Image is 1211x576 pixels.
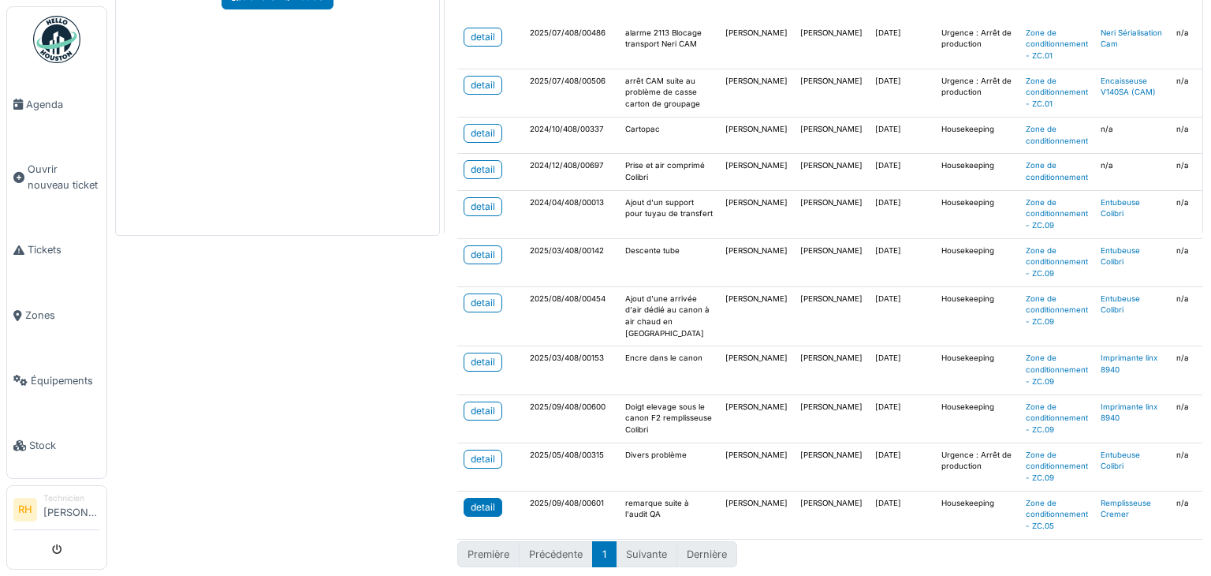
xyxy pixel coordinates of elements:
[719,491,794,539] td: [PERSON_NAME]
[1026,246,1088,278] a: Zone de conditionnement - ZC.09
[869,395,935,443] td: [DATE]
[935,286,1019,346] td: Housekeeping
[471,78,495,92] div: detail
[524,117,619,153] td: 2024/10/408/00337
[28,162,100,192] span: Ouvrir nouveau ticket
[1101,451,1140,471] a: Entubeuse Colibri
[935,190,1019,238] td: Housekeeping
[794,346,869,395] td: [PERSON_NAME]
[794,117,869,153] td: [PERSON_NAME]
[464,402,502,421] a: detail
[1026,294,1088,326] a: Zone de conditionnement - ZC.09
[869,491,935,539] td: [DATE]
[619,286,719,346] td: Ajout d'une arrivée d'air dédié au canon à air chaud en [GEOGRAPHIC_DATA]
[719,286,794,346] td: [PERSON_NAME]
[464,294,502,312] a: detail
[619,346,719,395] td: Encre dans le canon
[719,443,794,491] td: [PERSON_NAME]
[935,443,1019,491] td: Urgence : Arrêt de production
[524,346,619,395] td: 2025/03/408/00153
[592,541,617,567] button: 1
[7,137,106,218] a: Ouvrir nouveau ticket
[464,353,502,372] a: detail
[869,443,935,491] td: [DATE]
[31,373,100,388] span: Équipements
[619,443,719,491] td: Divers problème
[464,450,502,469] a: detail
[464,160,502,179] a: detail
[7,72,106,137] a: Agenda
[869,286,935,346] td: [DATE]
[1026,353,1088,385] a: Zone de conditionnement - ZC.09
[794,491,869,539] td: [PERSON_NAME]
[719,21,794,69] td: [PERSON_NAME]
[719,69,794,117] td: [PERSON_NAME]
[1101,353,1157,374] a: Imprimante linx 8940
[471,30,495,44] div: detail
[471,248,495,262] div: detail
[794,286,869,346] td: [PERSON_NAME]
[935,238,1019,286] td: Housekeeping
[935,21,1019,69] td: Urgence : Arrêt de production
[869,346,935,395] td: [DATE]
[719,154,794,190] td: [PERSON_NAME]
[719,238,794,286] td: [PERSON_NAME]
[524,69,619,117] td: 2025/07/408/00506
[464,28,502,47] a: detail
[524,395,619,443] td: 2025/09/408/00600
[1026,198,1088,230] a: Zone de conditionnement - ZC.09
[619,491,719,539] td: remarque suite à l'audit QA
[935,346,1019,395] td: Housekeeping
[471,500,495,514] div: detail
[935,491,1019,539] td: Housekeeping
[524,238,619,286] td: 2025/03/408/00142
[1101,198,1140,219] a: Entubeuse Colibri
[794,154,869,190] td: [PERSON_NAME]
[7,282,106,348] a: Zones
[619,21,719,69] td: alarme 2113 Blocage transport Neri CAM
[794,190,869,238] td: [PERSON_NAME]
[464,76,502,95] a: detail
[1101,28,1162,49] a: Neri Sérialisation Cam
[7,348,106,413] a: Équipements
[524,443,619,491] td: 2025/05/408/00315
[464,245,502,264] a: detail
[29,438,100,453] span: Stock
[869,69,935,117] td: [DATE]
[464,498,502,517] a: detail
[794,21,869,69] td: [PERSON_NAME]
[471,452,495,466] div: detail
[471,126,495,140] div: detail
[719,395,794,443] td: [PERSON_NAME]
[619,190,719,238] td: Ajout d'un support pour tuyau de transfert
[719,117,794,153] td: [PERSON_NAME]
[869,154,935,190] td: [DATE]
[524,190,619,238] td: 2024/04/408/00013
[794,443,869,491] td: [PERSON_NAME]
[524,21,619,69] td: 2025/07/408/00486
[619,395,719,443] td: Doigt elevage sous le canon F2 remplisseuse Colibri
[619,117,719,153] td: Cartopac
[1026,451,1088,482] a: Zone de conditionnement - ZC.09
[471,163,495,177] div: detail
[1101,402,1157,423] a: Imprimante linx 8940
[13,492,100,530] a: RH Technicien[PERSON_NAME]
[794,395,869,443] td: [PERSON_NAME]
[43,492,100,526] li: [PERSON_NAME]
[935,117,1019,153] td: Housekeeping
[524,154,619,190] td: 2024/12/408/00697
[28,242,100,257] span: Tickets
[619,238,719,286] td: Descente tube
[524,491,619,539] td: 2025/09/408/00601
[1026,28,1088,60] a: Zone de conditionnement - ZC.01
[619,154,719,190] td: Prise et air comprimé Colibri
[43,492,100,504] div: Technicien
[33,16,80,63] img: Badge_color-CXgf-gQk.svg
[464,124,502,143] a: detail
[471,355,495,369] div: detail
[794,238,869,286] td: [PERSON_NAME]
[471,296,495,310] div: detail
[524,286,619,346] td: 2025/08/408/00454
[869,190,935,238] td: [DATE]
[1026,125,1088,145] a: Zone de conditionnement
